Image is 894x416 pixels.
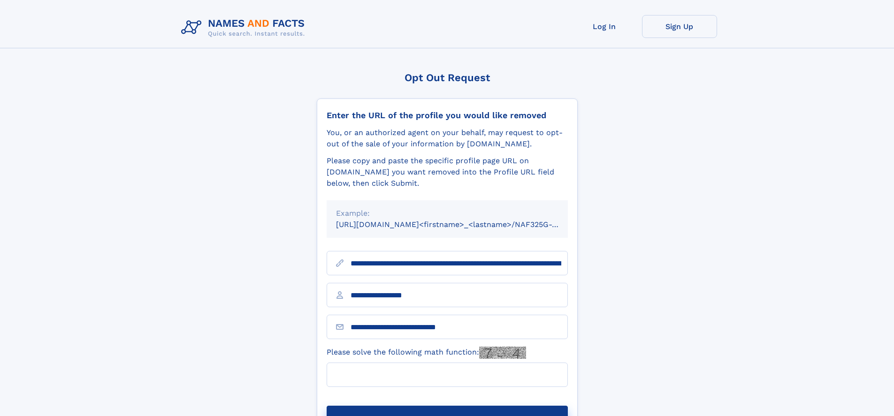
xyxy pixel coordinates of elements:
img: Logo Names and Facts [177,15,313,40]
div: Please copy and paste the specific profile page URL on [DOMAIN_NAME] you want removed into the Pr... [327,155,568,189]
div: Enter the URL of the profile you would like removed [327,110,568,121]
small: [URL][DOMAIN_NAME]<firstname>_<lastname>/NAF325G-xxxxxxxx [336,220,586,229]
div: Opt Out Request [317,72,578,83]
div: Example: [336,208,558,219]
a: Sign Up [642,15,717,38]
label: Please solve the following math function: [327,347,526,359]
a: Log In [567,15,642,38]
div: You, or an authorized agent on your behalf, may request to opt-out of the sale of your informatio... [327,127,568,150]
